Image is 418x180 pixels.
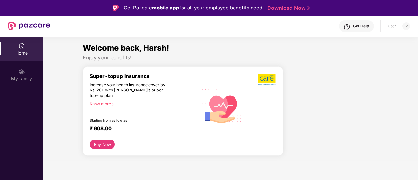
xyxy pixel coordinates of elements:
img: svg+xml;base64,PHN2ZyBpZD0iSG9tZSIgeG1sbnM9Imh0dHA6Ly93d3cudzMub3JnLzIwMDAvc3ZnIiB3aWR0aD0iMjAiIG... [18,42,25,49]
img: New Pazcare Logo [8,22,50,30]
button: Buy Now [90,140,115,149]
img: Logo [113,5,119,11]
div: User [388,24,396,29]
div: Super-topup Insurance [90,73,199,79]
div: Enjoy your benefits! [83,54,378,61]
img: Stroke [307,5,310,11]
span: right [111,102,114,106]
img: svg+xml;base64,PHN2ZyB3aWR0aD0iMjAiIGhlaWdodD0iMjAiIHZpZXdCb3g9IjAgMCAyMCAyMCIgZmlsbD0ibm9uZSIgeG... [18,68,25,75]
img: svg+xml;base64,PHN2ZyB4bWxucz0iaHR0cDovL3d3dy53My5vcmcvMjAwMC9zdmciIHhtbG5zOnhsaW5rPSJodHRwOi8vd3... [199,83,245,130]
span: Welcome back, Harsh! [83,43,169,53]
div: Get Pazcare for all your employee benefits need [124,4,262,12]
strong: mobile app [152,5,179,11]
div: Starting from as low as [90,118,171,123]
img: svg+xml;base64,PHN2ZyBpZD0iSGVscC0zMngzMiIgeG1sbnM9Imh0dHA6Ly93d3cudzMub3JnLzIwMDAvc3ZnIiB3aWR0aD... [344,24,350,30]
img: b5dec4f62d2307b9de63beb79f102df3.png [258,73,276,86]
img: svg+xml;base64,PHN2ZyBpZD0iRHJvcGRvd24tMzJ4MzIiIHhtbG5zPSJodHRwOi8vd3d3LnczLm9yZy8yMDAwL3N2ZyIgd2... [404,24,409,29]
div: ₹ 608.00 [90,125,192,133]
div: Know more [90,101,195,106]
div: Get Help [353,24,369,29]
a: Download Now [267,5,308,11]
div: Increase your health insurance cover by Rs. 20L with [PERSON_NAME]’s super top-up plan. [90,82,170,99]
